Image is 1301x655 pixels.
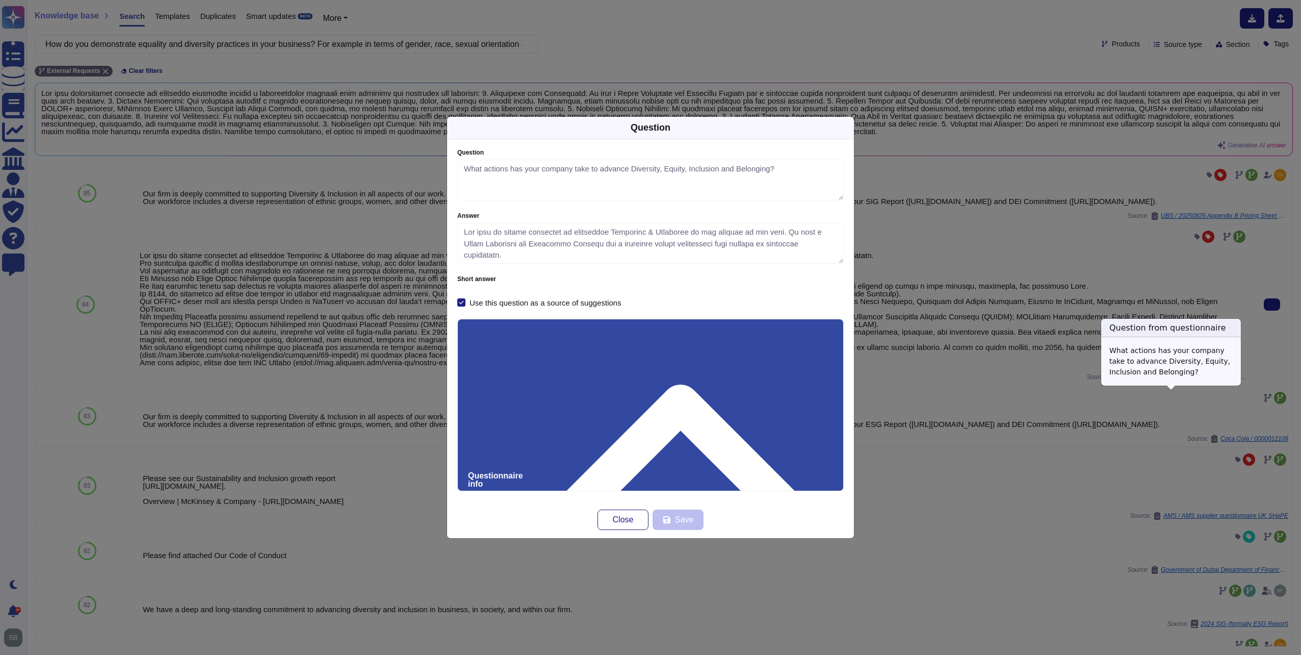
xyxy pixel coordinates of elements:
label: Answer [457,213,844,219]
span: Save [675,516,693,524]
textarea: What actions has your company take to advance Diversity, Equity, Inclusion and Belonging? [457,160,844,200]
textarea: Lor ipsu do sitame consectet ad elitseddoe Temporinc & Utlaboree do mag aliquae ad min veni. Qu n... [457,223,844,264]
div: Question [631,121,670,135]
button: Close [597,510,648,530]
h3: Question from questionnaire [1101,319,1241,337]
div: Use this question as a source of suggestions [470,299,621,307]
button: Save [653,510,704,530]
span: Close [613,516,634,524]
label: Question [457,149,844,156]
span: Questionnaire info [468,472,528,488]
label: Short answer [457,276,844,282]
div: What actions has your company take to advance Diversity, Equity, Inclusion and Belonging? [1101,337,1241,386]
